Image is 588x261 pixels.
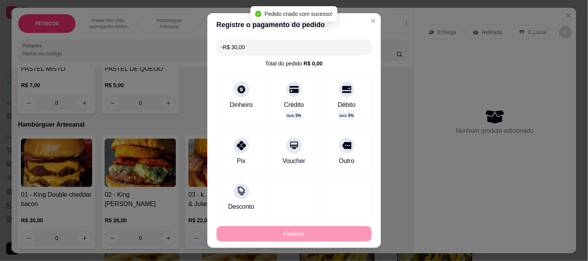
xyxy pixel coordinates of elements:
div: Desconto [228,202,255,211]
span: Pedido criado com sucesso! [265,11,333,17]
div: Dinheiro [230,100,253,110]
div: R$ 0,00 [303,60,322,67]
span: 5 % [348,113,354,118]
p: taxa [287,113,301,118]
button: Close [367,15,379,27]
div: Crédito [284,100,304,110]
p: taxa [340,113,354,118]
header: Registre o pagamento do pedido [207,13,381,36]
div: Pix [237,156,245,166]
div: Outro [339,156,354,166]
span: check-circle [255,11,262,17]
div: Voucher [283,156,305,166]
div: Débito [338,100,355,110]
input: Ex.: hambúrguer de cordeiro [221,39,367,55]
div: Total do pedido [265,60,322,67]
span: 5 % [296,113,301,118]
